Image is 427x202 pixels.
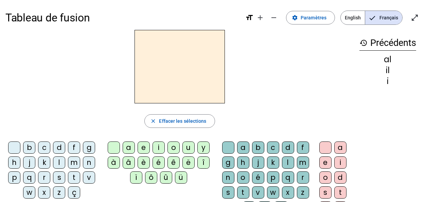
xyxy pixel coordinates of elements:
[359,39,368,47] mat-icon: history
[267,171,279,184] div: p
[167,156,180,169] div: ê
[83,141,95,154] div: g
[53,141,65,154] div: d
[153,156,165,169] div: é
[267,141,279,154] div: c
[197,156,210,169] div: î
[237,171,249,184] div: o
[301,14,326,22] span: Paramètres
[237,141,249,154] div: a
[267,11,281,24] button: Diminuer la taille de la police
[359,77,416,85] div: i
[53,186,65,199] div: z
[5,7,240,29] h1: Tableau de fusion
[297,171,309,184] div: r
[319,171,332,184] div: o
[297,186,309,199] div: z
[359,66,416,74] div: il
[319,156,332,169] div: e
[282,156,294,169] div: l
[267,156,279,169] div: k
[145,171,157,184] div: ô
[286,11,335,24] button: Paramètres
[23,156,35,169] div: j
[83,156,95,169] div: n
[123,141,135,154] div: a
[38,141,50,154] div: c
[138,141,150,154] div: e
[144,114,215,128] button: Effacer les sélections
[38,171,50,184] div: r
[282,171,294,184] div: q
[252,186,264,199] div: v
[252,156,264,169] div: j
[334,156,346,169] div: i
[334,171,346,184] div: d
[237,186,249,199] div: t
[282,141,294,154] div: d
[297,156,309,169] div: m
[237,156,249,169] div: h
[108,156,120,169] div: à
[252,141,264,154] div: b
[175,171,187,184] div: ü
[411,14,419,22] mat-icon: open_in_full
[334,141,346,154] div: a
[182,141,195,154] div: u
[8,171,20,184] div: p
[138,156,150,169] div: è
[182,156,195,169] div: ë
[252,171,264,184] div: é
[23,171,35,184] div: q
[68,156,80,169] div: m
[38,156,50,169] div: k
[160,171,172,184] div: û
[130,171,142,184] div: ï
[297,141,309,154] div: f
[365,11,402,24] span: Français
[319,186,332,199] div: s
[256,14,264,22] mat-icon: add
[150,118,156,124] mat-icon: close
[53,156,65,169] div: l
[38,186,50,199] div: x
[359,35,416,51] h3: Précédents
[123,156,135,169] div: â
[222,186,234,199] div: s
[282,186,294,199] div: x
[334,186,346,199] div: t
[253,11,267,24] button: Augmenter la taille de la police
[23,186,35,199] div: w
[23,141,35,154] div: b
[83,171,95,184] div: v
[68,171,80,184] div: t
[222,156,234,169] div: g
[68,141,80,154] div: f
[167,141,180,154] div: o
[340,11,403,25] mat-button-toggle-group: Language selection
[53,171,65,184] div: s
[359,55,416,64] div: al
[153,141,165,154] div: i
[267,186,279,199] div: w
[159,117,206,125] span: Effacer les sélections
[222,171,234,184] div: n
[341,11,365,24] span: English
[245,14,253,22] mat-icon: format_size
[408,11,422,24] button: Entrer en plein écran
[8,156,20,169] div: h
[197,141,210,154] div: y
[270,14,278,22] mat-icon: remove
[68,186,80,199] div: ç
[292,15,298,21] mat-icon: settings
